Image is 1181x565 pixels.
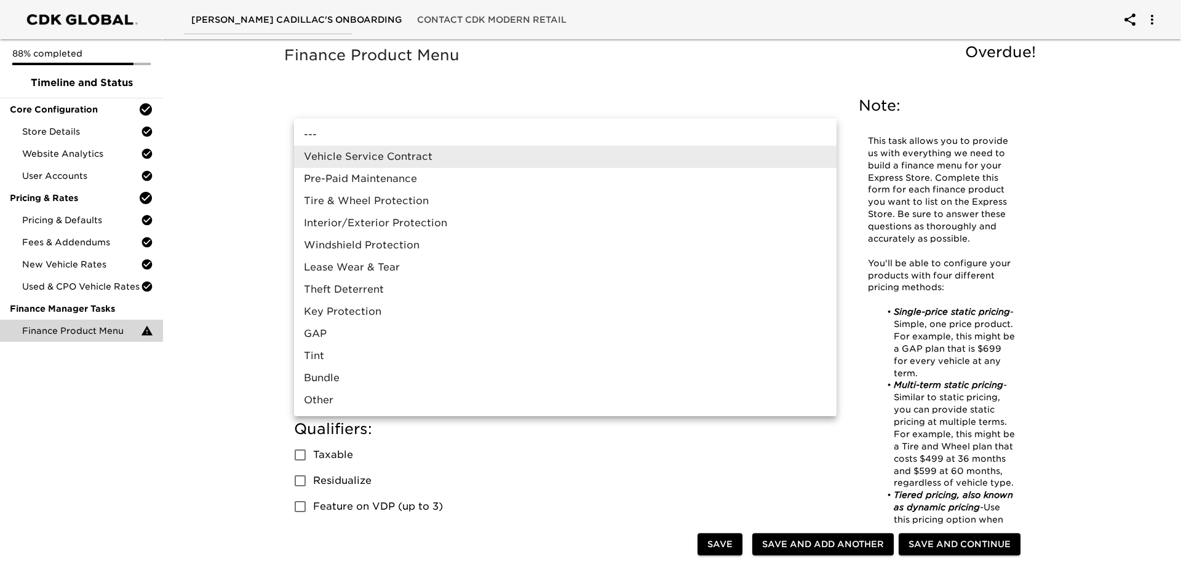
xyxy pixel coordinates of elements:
[294,367,837,389] li: Bundle
[294,323,837,345] li: GAP
[294,234,837,256] li: Windshield Protection
[294,389,837,411] li: Other
[294,345,837,367] li: Tint
[294,124,837,146] li: ---
[294,301,837,323] li: Key Protection
[294,190,837,212] li: Tire & Wheel Protection
[294,146,837,168] li: Vehicle Service Contract
[294,256,837,279] li: Lease Wear & Tear
[294,168,837,190] li: Pre-Paid Maintenance
[294,279,837,301] li: Theft Deterrent
[294,212,837,234] li: Interior/Exterior Protection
